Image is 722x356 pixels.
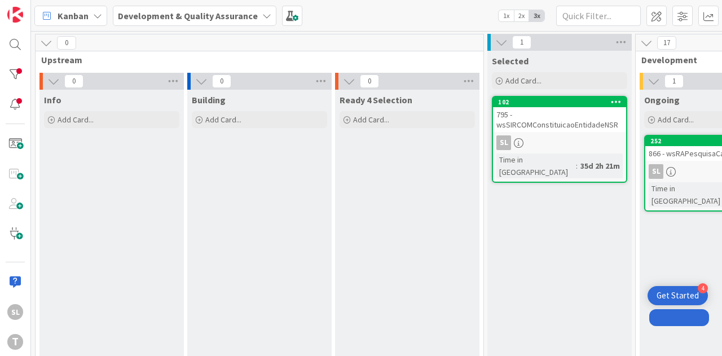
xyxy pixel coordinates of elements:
[496,135,511,150] div: SL
[7,7,23,23] img: Visit kanbanzone.com
[648,286,708,305] div: Open Get Started checklist, remaining modules: 4
[529,10,544,21] span: 3x
[493,107,626,132] div: 795 - wsSIRCOMConstituicaoEntidadeNSR
[499,10,514,21] span: 1x
[649,164,663,179] div: SL
[64,74,83,88] span: 0
[664,74,684,88] span: 1
[498,98,626,106] div: 102
[657,290,699,301] div: Get Started
[192,94,226,106] span: Building
[212,74,231,88] span: 0
[493,97,626,107] div: 102
[118,10,258,21] b: Development & Quality Assurance
[493,135,626,150] div: SL
[514,10,529,21] span: 2x
[360,74,379,88] span: 0
[492,55,529,67] span: Selected
[340,94,412,106] span: Ready 4 Selection
[512,36,531,49] span: 1
[644,94,680,106] span: Ongoing
[658,115,694,125] span: Add Card...
[578,160,623,172] div: 35d 2h 21m
[44,94,61,106] span: Info
[698,283,708,293] div: 4
[493,97,626,132] div: 102795 - wsSIRCOMConstituicaoEntidadeNSR
[7,334,23,350] div: T
[41,54,469,65] span: Upstream
[496,153,576,178] div: Time in [GEOGRAPHIC_DATA]
[576,160,578,172] span: :
[58,9,89,23] span: Kanban
[505,76,541,86] span: Add Card...
[556,6,641,26] input: Quick Filter...
[58,115,94,125] span: Add Card...
[205,115,241,125] span: Add Card...
[7,304,23,320] div: SL
[57,36,76,50] span: 0
[657,36,676,50] span: 17
[353,115,389,125] span: Add Card...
